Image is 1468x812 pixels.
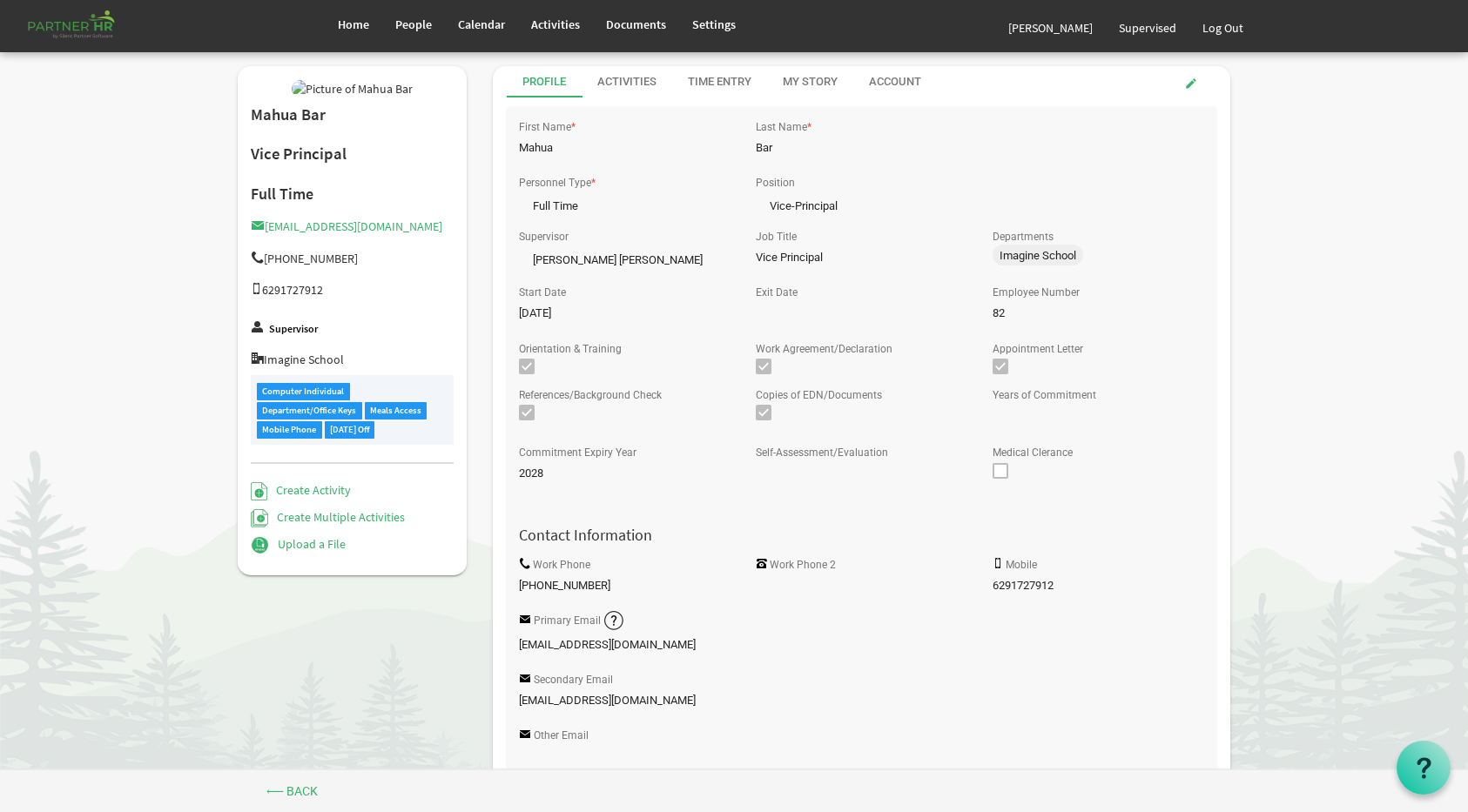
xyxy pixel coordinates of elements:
[1106,3,1189,52] a: Supervised
[251,218,442,234] a: [EMAIL_ADDRESS][DOMAIN_NAME]
[251,106,454,124] h2: Mahua Bar
[519,344,622,355] label: Orientation & Training
[993,447,1073,459] label: Medical Clerance
[756,232,797,243] label: Job Title
[770,560,836,571] label: Work Phone 2
[993,287,1080,299] label: Employee Number
[993,390,1096,401] label: Years of Commitment
[1189,3,1256,52] a: Log Out
[269,324,318,335] label: Supervisor
[756,344,892,355] label: Work Agreement/Declaration
[1119,20,1176,36] span: Supervised
[603,610,625,632] img: question-sm.png
[519,447,636,459] label: Commitment Expiry Year
[325,421,375,438] div: [DATE] Off
[257,383,350,399] div: Computer Individual
[338,17,369,32] span: Home
[534,674,613,686] label: Secondary Email
[251,536,346,552] a: Upload a File
[251,283,454,297] h5: 6291727912
[993,344,1083,355] label: Appointment Letter
[519,287,566,299] label: Start Date
[292,80,413,97] img: Picture of Mahua Bar
[251,509,268,527] img: Create Multiple Activities
[533,560,590,571] label: Work Phone
[257,421,322,438] div: Mobile Phone
[251,509,405,525] a: Create Multiple Activities
[507,66,1245,97] div: tab-header
[531,17,580,32] span: Activities
[257,402,362,419] div: Department/Office Keys
[395,17,432,32] span: People
[869,74,921,91] div: Account
[251,352,454,366] h5: Imagine School
[783,74,838,91] div: My Story
[251,252,454,265] h5: [PHONE_NUMBER]
[251,185,454,203] h4: Full Time
[756,447,888,459] label: Self-Assessment/Evaluation
[251,482,351,498] a: Create Activity
[756,287,798,299] label: Exit Date
[1000,249,1080,262] span: Imagine School
[995,3,1106,52] a: [PERSON_NAME]
[365,402,428,419] div: Meals Access
[519,178,591,189] label: Personnel Type
[606,17,666,32] span: Documents
[692,17,736,32] span: Settings
[993,245,1083,265] span: Imagine School
[458,17,505,32] span: Calendar
[534,730,589,742] label: Other Email
[597,74,657,91] div: Activities
[756,122,807,133] label: Last Name
[1006,560,1037,571] label: Mobile
[251,482,267,500] img: Create Activity
[251,145,454,164] h2: Vice Principal
[506,527,1218,544] h4: Contact Information
[519,122,571,133] label: First Name
[522,74,566,91] div: Profile
[756,178,795,189] label: Position
[993,232,1054,243] label: Departments
[251,536,269,554] img: Upload a File
[519,390,662,401] label: References/Background Check
[688,74,751,91] div: Time Entry
[534,615,601,627] label: Primary Email
[519,232,569,243] label: Supervisor
[756,390,882,401] label: Copies of EDN/Documents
